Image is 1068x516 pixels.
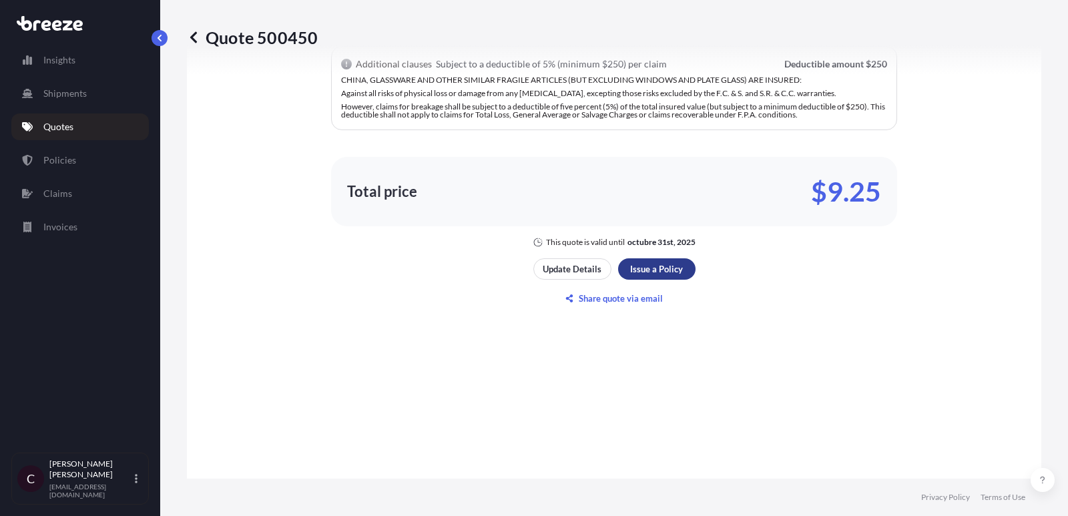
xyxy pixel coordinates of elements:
p: Shipments [43,87,87,100]
p: CHINA, GLASSWARE AND OTHER SIMILAR FRAGILE ARTICLES (BUT EXCLUDING WINDOWS AND PLATE GLASS) ARE I... [341,76,887,84]
p: However, claims for breakage shall be subject to a deductible of five percent (5%) of the total i... [341,103,887,119]
p: Against all risks of physical loss or damage from any [MEDICAL_DATA], excepting those risks exclu... [341,89,887,97]
p: octubre 31st, 2025 [627,237,696,248]
button: Update Details [533,258,611,280]
p: $9.25 [811,181,881,202]
p: This quote is valid until [546,237,625,248]
p: Claims [43,187,72,200]
p: Total price [347,185,417,198]
a: Terms of Use [981,492,1025,503]
a: Invoices [11,214,149,240]
a: Quotes [11,113,149,140]
button: Share quote via email [533,288,696,309]
button: Issue a Policy [618,258,696,280]
a: Claims [11,180,149,207]
p: Quote 500450 [187,27,318,48]
p: Quotes [43,120,73,134]
span: C [27,472,35,485]
a: Shipments [11,80,149,107]
p: Invoices [43,220,77,234]
p: Update Details [543,262,601,276]
p: [EMAIL_ADDRESS][DOMAIN_NAME] [49,483,132,499]
a: Privacy Policy [921,492,970,503]
p: [PERSON_NAME] [PERSON_NAME] [49,459,132,480]
p: Policies [43,154,76,167]
p: Share quote via email [579,292,663,305]
a: Insights [11,47,149,73]
p: Issue a Policy [630,262,683,276]
a: Policies [11,147,149,174]
p: Insights [43,53,75,67]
